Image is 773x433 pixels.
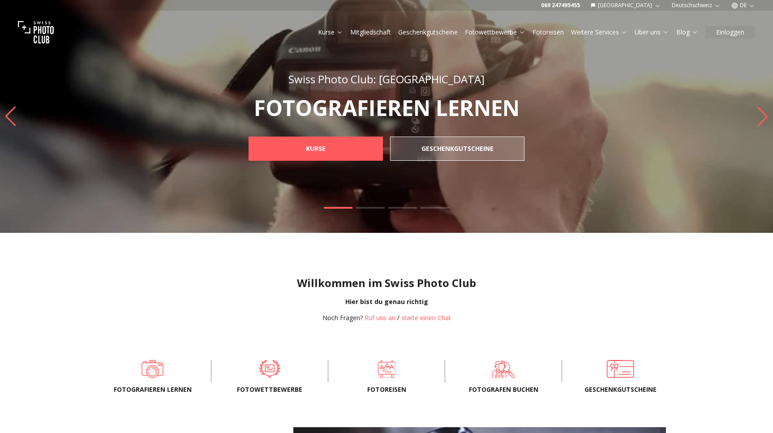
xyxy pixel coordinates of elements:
a: Blog [676,28,698,37]
a: Ruf uns an [365,313,395,322]
button: Weitere Services [567,26,631,39]
button: Fotoreisen [529,26,567,39]
a: Über uns [635,28,669,37]
a: FOTOGRAFEN BUCHEN [460,360,547,378]
div: / [322,313,451,322]
button: Blog [673,26,702,39]
a: Geschenkgutscheine [576,360,664,378]
a: Kurse [318,28,343,37]
button: Fotowettbewerbe [461,26,529,39]
a: Fotowettbewerbe [465,28,525,37]
span: Fotografieren lernen [109,385,197,394]
span: Swiss Photo Club: [GEOGRAPHIC_DATA] [288,72,485,86]
a: Fotoreisen [343,360,430,378]
img: Swiss photo club [18,14,54,50]
h1: Willkommen im Swiss Photo Club [7,276,766,290]
span: Fotoreisen [343,385,430,394]
div: Hier bist du genau richtig [7,297,766,306]
b: KURSE [306,144,326,153]
a: Fotografieren lernen [109,360,197,378]
button: Einloggen [705,26,755,39]
p: FOTOGRAFIEREN LERNEN [229,97,544,119]
a: Mitgliedschaft [350,28,391,37]
span: Fotowettbewerbe [226,385,313,394]
span: FOTOGRAFEN BUCHEN [460,385,547,394]
button: Über uns [631,26,673,39]
span: Geschenkgutscheine [576,385,664,394]
a: KURSE [249,137,383,161]
button: Mitgliedschaft [347,26,395,39]
a: 069 247495455 [541,2,580,9]
a: Geschenkgutscheine [398,28,458,37]
a: Fotoreisen [533,28,564,37]
a: GESCHENKGUTSCHEINE [390,137,524,161]
span: Noch Fragen? [322,313,363,322]
button: Geschenkgutscheine [395,26,461,39]
a: Weitere Services [571,28,627,37]
b: GESCHENKGUTSCHEINE [421,144,494,153]
button: Kurse [314,26,347,39]
a: Fotowettbewerbe [226,360,313,378]
button: starte einen Chat [401,313,451,322]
